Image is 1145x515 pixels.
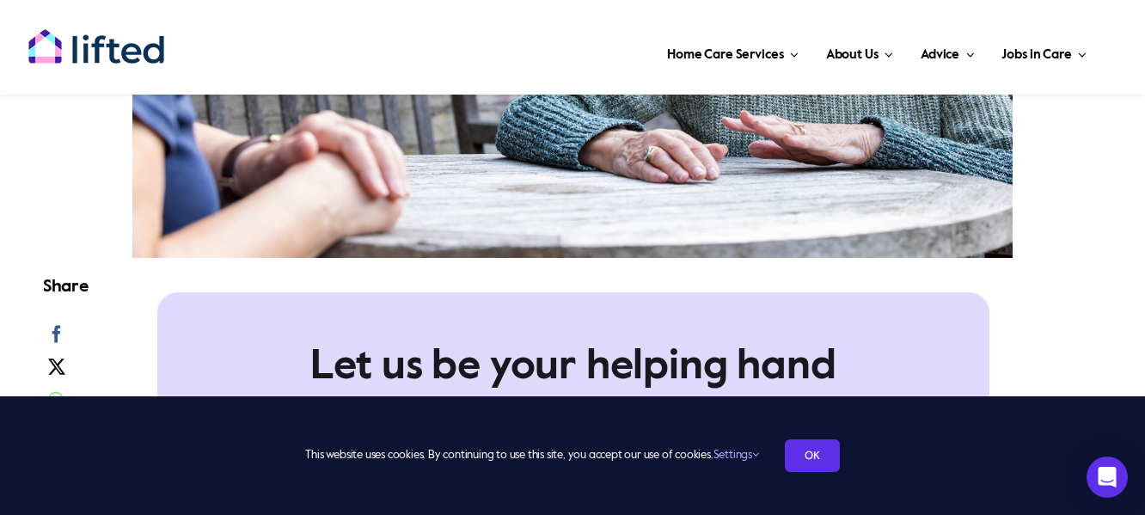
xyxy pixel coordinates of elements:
a: WhatsApp [43,388,67,420]
span: Home Care Services [667,41,783,69]
a: Home Care Services [662,26,804,77]
a: Advice [915,26,979,77]
a: X [43,355,70,388]
h2: Let us be your helping hand [164,344,983,390]
span: Jobs in Care [1001,41,1071,69]
a: Facebook [43,322,70,355]
a: OK [785,439,840,472]
a: Jobs in Care [996,26,1092,77]
span: This website uses cookies. By continuing to use this site, you accept our use of cookies. [305,442,758,469]
a: Settings [713,450,759,461]
a: About Us [821,26,898,77]
span: About Us [826,41,879,69]
div: Open Intercom Messenger [1087,457,1128,498]
h4: Share [43,275,88,299]
nav: Main Menu [213,26,1092,77]
a: lifted-logo [28,28,165,46]
span: Advice [921,41,959,69]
